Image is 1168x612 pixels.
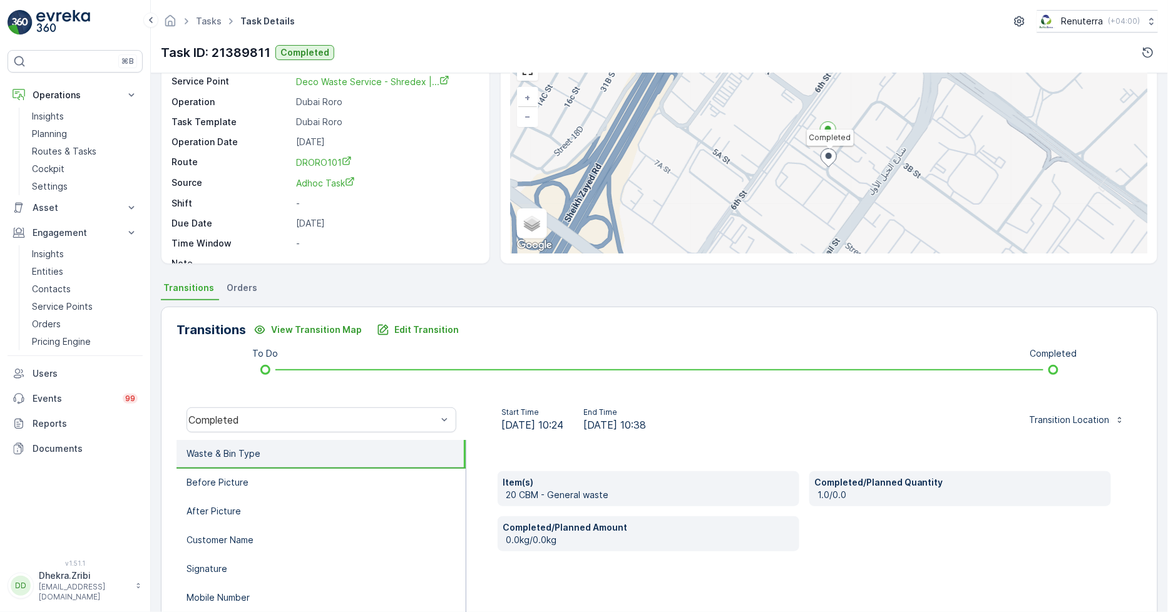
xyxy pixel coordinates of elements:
[33,201,118,214] p: Asset
[503,476,794,489] p: Item(s)
[501,417,563,432] span: [DATE] 10:24
[296,76,449,87] span: Deco Waste Service - Shredex |...
[8,411,143,436] a: Reports
[1022,410,1132,430] button: Transition Location
[296,178,355,188] span: Adhoc Task
[8,436,143,461] a: Documents
[187,505,241,518] p: After Picture
[296,157,352,168] span: DRORO101
[8,386,143,411] a: Events99
[188,414,437,426] div: Completed
[296,237,476,250] p: -
[1030,414,1110,426] p: Transition Location
[246,320,369,340] button: View Transition Map
[525,111,531,121] span: −
[1062,15,1104,28] p: Renuterra
[296,116,476,128] p: Dubai Roro
[8,10,33,35] img: logo
[121,56,134,66] p: ⌘B
[32,300,93,313] p: Service Points
[501,407,563,417] p: Start Time
[8,569,143,602] button: DDDhekra.Zribi[EMAIL_ADDRESS][DOMAIN_NAME]
[32,128,67,140] p: Planning
[32,318,61,330] p: Orders
[296,136,476,148] p: [DATE]
[172,75,291,88] p: Service Point
[172,156,291,169] p: Route
[238,15,297,28] span: Task Details
[33,392,115,405] p: Events
[161,43,270,62] p: Task ID: 21389811
[33,442,138,455] p: Documents
[33,417,138,430] p: Reports
[296,257,476,270] p: -
[32,335,91,348] p: Pricing Engine
[394,324,459,336] p: Edit Transition
[583,407,646,417] p: End Time
[172,96,291,108] p: Operation
[271,324,362,336] p: View Transition Map
[32,180,68,193] p: Settings
[177,320,246,339] p: Transitions
[227,282,257,294] span: Orders
[296,156,476,169] a: DRORO101
[172,176,291,190] p: Source
[8,559,143,567] span: v 1.51.1
[506,534,794,546] p: 0.0kg/0.0kg
[275,45,334,60] button: Completed
[583,417,646,432] span: [DATE] 10:38
[163,19,177,29] a: Homepage
[518,210,546,237] a: Layers
[27,280,143,298] a: Contacts
[27,108,143,125] a: Insights
[27,333,143,350] a: Pricing Engine
[503,521,794,534] p: Completed/Planned Amount
[172,116,291,128] p: Task Template
[27,245,143,263] a: Insights
[187,534,254,546] p: Customer Name
[172,237,291,250] p: Time Window
[32,145,96,158] p: Routes & Tasks
[27,160,143,178] a: Cockpit
[525,92,531,103] span: +
[518,107,537,126] a: Zoom Out
[163,282,214,294] span: Transitions
[514,237,555,253] a: Open this area in Google Maps (opens a new window)
[27,143,143,160] a: Routes & Tasks
[125,394,135,404] p: 99
[33,367,138,380] p: Users
[27,125,143,143] a: Planning
[296,75,449,88] a: Deco Waste Service - Shredex |...
[172,217,291,230] p: Due Date
[196,16,222,26] a: Tasks
[33,227,118,239] p: Engagement
[36,10,90,35] img: logo_light-DOdMpM7g.png
[172,257,291,270] p: Note
[296,217,476,230] p: [DATE]
[32,283,71,295] p: Contacts
[32,110,64,123] p: Insights
[8,83,143,108] button: Operations
[172,136,291,148] p: Operation Date
[172,197,291,210] p: Shift
[32,163,64,175] p: Cockpit
[296,176,476,190] a: Adhoc Task
[27,315,143,333] a: Orders
[187,563,227,575] p: Signature
[369,320,466,340] button: Edit Transition
[27,263,143,280] a: Entities
[814,476,1106,489] p: Completed/Planned Quantity
[1030,347,1077,360] p: Completed
[280,46,329,59] p: Completed
[187,591,250,604] p: Mobile Number
[33,89,118,101] p: Operations
[8,361,143,386] a: Users
[39,582,129,602] p: [EMAIL_ADDRESS][DOMAIN_NAME]
[187,447,260,460] p: Waste & Bin Type
[8,220,143,245] button: Engagement
[11,576,31,596] div: DD
[1109,16,1140,26] p: ( +04:00 )
[518,88,537,107] a: Zoom In
[296,197,476,210] p: -
[32,248,64,260] p: Insights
